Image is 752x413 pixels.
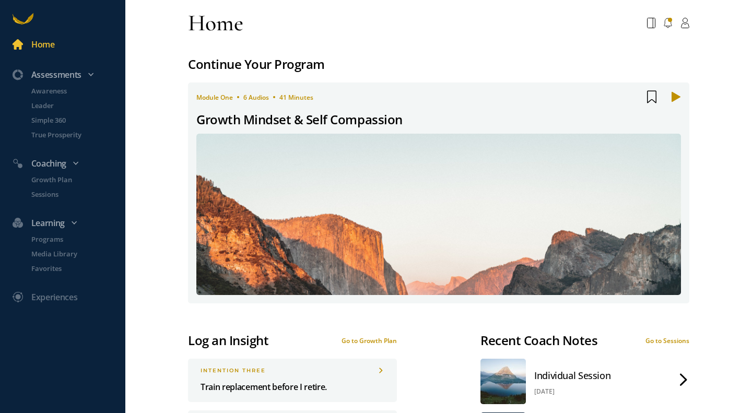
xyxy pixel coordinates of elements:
p: Leader [31,100,123,111]
p: Train replacement before I retire. [201,380,384,394]
div: Go to Sessions [645,336,689,345]
a: module one6 Audios41 MinutesGrowth Mindset & Self Compassion [188,82,689,303]
div: [DATE] [534,387,610,396]
img: 601a2f2a6727c85cda5cf125.jpg [480,359,526,404]
p: Simple 360 [31,115,123,125]
img: 5ffd683f75b04f9fae80780a_1697608424.jpg [196,134,681,295]
a: INTENTION threeTrain replacement before I retire. [188,359,397,402]
div: Learning [6,216,130,230]
div: Growth Mindset & Self Compassion [196,110,403,129]
a: Media Library [19,249,125,259]
span: module one [196,93,233,102]
div: Go to Growth Plan [342,336,397,345]
a: Programs [19,234,125,244]
div: Assessments [6,68,130,81]
a: Sessions [19,189,125,199]
p: Programs [31,234,123,244]
div: Recent Coach Notes [480,331,597,350]
p: True Prosperity [31,129,123,140]
div: Coaching [6,157,130,170]
div: Experiences [31,290,77,304]
p: Awareness [31,86,123,96]
p: Growth Plan [31,174,123,185]
span: 41 Minutes [279,93,313,102]
div: Log an Insight [188,331,268,350]
a: Leader [19,100,125,111]
div: Home [188,8,243,38]
span: 6 Audios [243,93,269,102]
a: Growth Plan [19,174,125,185]
a: Favorites [19,263,125,274]
a: True Prosperity [19,129,125,140]
div: Continue Your Program [188,54,689,74]
div: Individual Session [534,367,610,384]
a: Awareness [19,86,125,96]
a: Simple 360 [19,115,125,125]
a: Individual Session[DATE] [480,359,689,404]
div: INTENTION three [201,367,384,374]
p: Favorites [31,263,123,274]
p: Media Library [31,249,123,259]
p: Sessions [31,189,123,199]
div: Home [31,38,55,51]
